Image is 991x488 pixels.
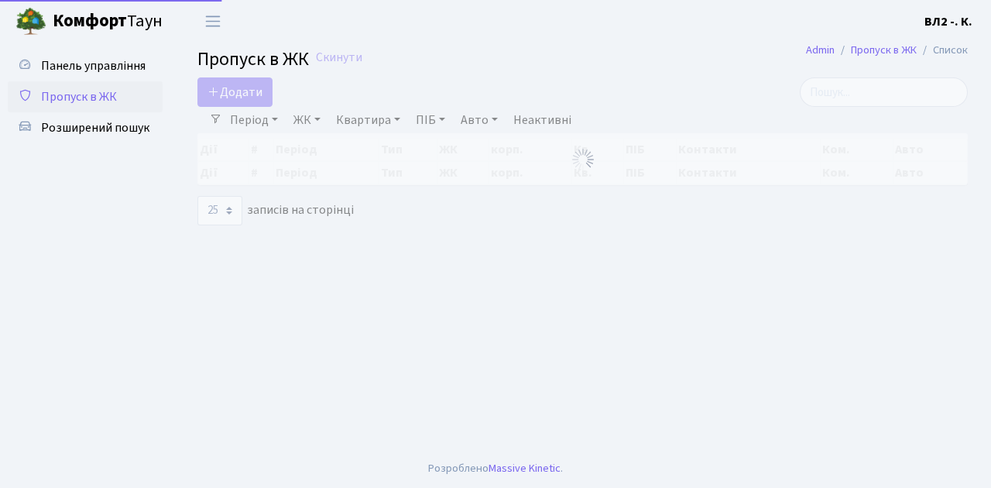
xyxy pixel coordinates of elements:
span: Пропуск в ЖК [197,46,309,73]
span: Розширений пошук [41,119,149,136]
img: logo.png [15,6,46,37]
nav: breadcrumb [783,34,991,67]
a: Розширений пошук [8,112,163,143]
img: Обробка... [571,147,595,172]
a: Пропуск в ЖК [8,81,163,112]
span: Таун [53,9,163,35]
a: ПІБ [410,107,451,133]
a: Massive Kinetic [489,460,561,476]
a: ВЛ2 -. К. [924,12,972,31]
a: Неактивні [507,107,578,133]
a: Додати [197,77,273,107]
span: Пропуск в ЖК [41,88,117,105]
select: записів на сторінці [197,196,242,225]
a: Панель управління [8,50,163,81]
div: Розроблено . [428,460,563,477]
a: Авто [454,107,504,133]
span: Додати [207,84,262,101]
a: ЖК [287,107,327,133]
a: Період [224,107,284,133]
button: Переключити навігацію [194,9,232,34]
li: Список [917,42,968,59]
input: Пошук... [800,77,968,107]
a: Скинути [316,50,362,65]
label: записів на сторінці [197,196,354,225]
a: Admin [806,42,835,58]
a: Квартира [330,107,406,133]
span: Панель управління [41,57,146,74]
b: ВЛ2 -. К. [924,13,972,30]
a: Пропуск в ЖК [851,42,917,58]
b: Комфорт [53,9,127,33]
